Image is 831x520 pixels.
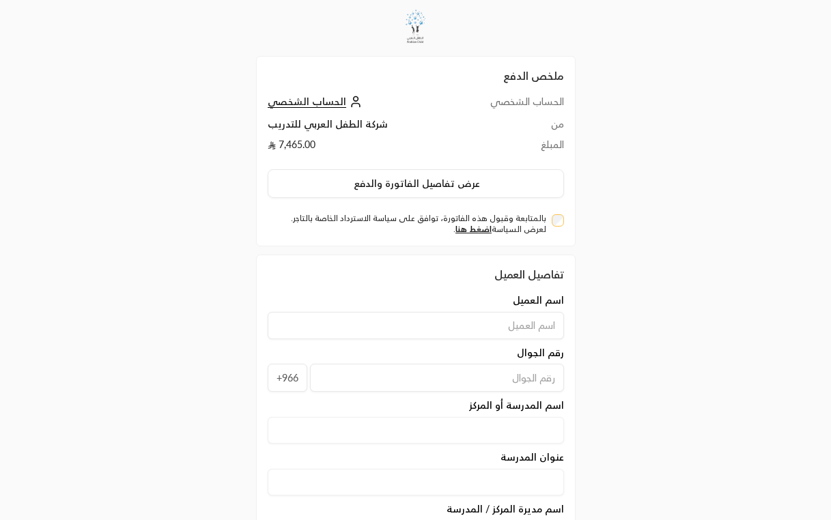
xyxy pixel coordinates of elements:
[451,117,563,138] td: من
[268,138,451,158] td: 7,465.00
[268,266,564,283] div: تفاصيل العميل
[268,96,365,107] a: الحساب الشخصي
[447,502,564,516] span: اسم مديرة المركز / المدرسة
[268,117,451,138] td: شركة الطفل العربي للتدريب
[451,138,563,158] td: المبلغ
[513,293,564,307] span: اسم العميل
[451,95,563,117] td: الحساب الشخصي
[268,68,564,84] h2: ملخص الدفع
[268,364,307,392] span: +966
[501,450,564,464] span: عنوان المدرسة
[310,364,564,392] input: رقم الجوال
[268,169,564,198] button: عرض تفاصيل الفاتورة والدفع
[397,8,434,45] img: Company Logo
[268,312,564,339] input: اسم العميل
[268,96,346,108] span: الحساب الشخصي
[273,213,546,235] label: بالمتابعة وقبول هذه الفاتورة، توافق على سياسة الاسترداد الخاصة بالتاجر. لعرض السياسة .
[517,346,564,360] span: رقم الجوال
[455,224,492,234] a: اضغط هنا
[469,399,564,412] span: اسم المدرسة أو المركز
